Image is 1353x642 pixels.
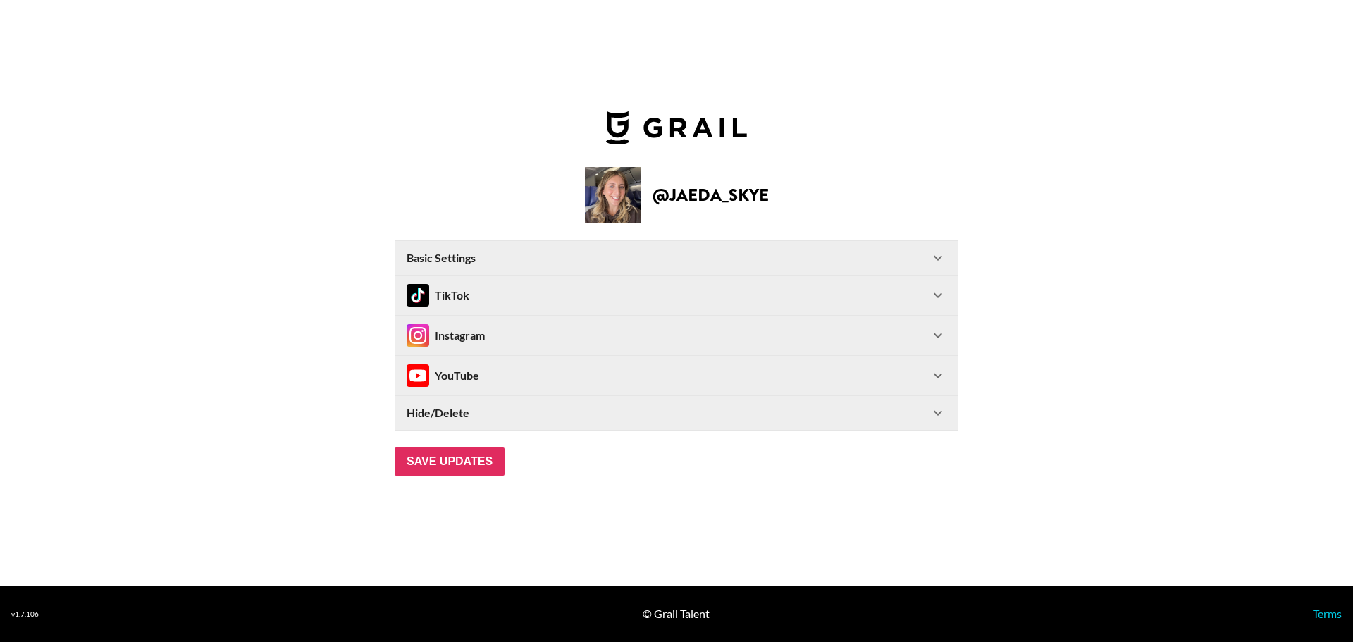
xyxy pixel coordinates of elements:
[407,324,485,347] div: Instagram
[407,284,429,307] img: TikTok
[407,324,429,347] img: Instagram
[606,111,747,144] img: Grail Talent Logo
[653,187,769,204] h2: @ jaeda_skye
[1313,607,1342,620] a: Terms
[407,251,476,265] strong: Basic Settings
[11,610,39,619] div: v 1.7.106
[395,356,958,395] div: InstagramYouTube
[395,316,958,355] div: InstagramInstagram
[643,607,710,621] div: © Grail Talent
[395,396,958,430] div: Hide/Delete
[407,364,479,387] div: YouTube
[395,276,958,315] div: TikTokTikTok
[407,284,469,307] div: TikTok
[395,241,958,275] div: Basic Settings
[407,364,429,387] img: Instagram
[585,167,641,223] img: Creator
[407,406,469,420] strong: Hide/Delete
[395,447,505,476] input: Save Updates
